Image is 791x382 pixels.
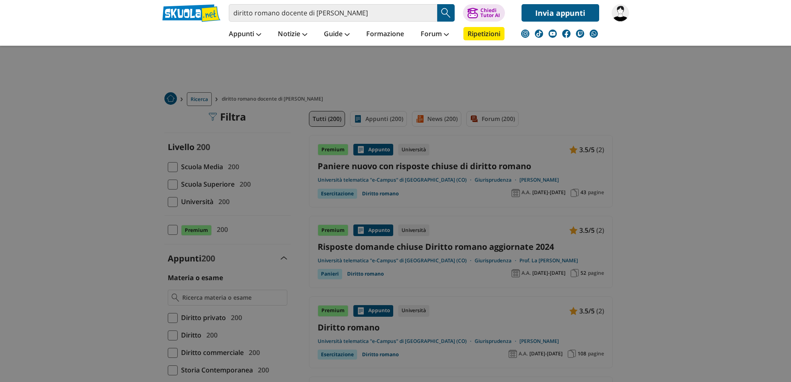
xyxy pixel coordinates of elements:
a: Formazione [364,27,406,42]
img: WhatsApp [590,30,598,38]
img: Cerca appunti, riassunti o versioni [440,7,452,19]
a: Guide [322,27,352,42]
a: Appunti [227,27,263,42]
button: Search Button [437,4,455,22]
img: youtube [549,30,557,38]
a: Ripetizioni [463,27,504,40]
img: tiktok [535,30,543,38]
input: Cerca appunti, riassunti o versioni [229,4,437,22]
a: Invia appunti [522,4,599,22]
a: Forum [419,27,451,42]
button: ChiediTutor AI [463,4,505,22]
img: instagram [521,30,529,38]
img: facebook [562,30,571,38]
a: Notizie [276,27,309,42]
div: Chiedi Tutor AI [480,8,500,18]
img: twitch [576,30,584,38]
img: linbuf5 [612,4,629,22]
